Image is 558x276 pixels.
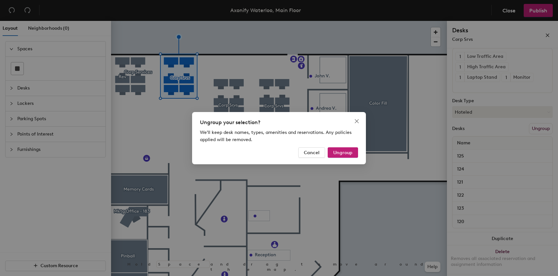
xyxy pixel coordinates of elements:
button: Cancel [298,147,325,158]
span: Cancel [304,150,320,155]
button: Close [352,116,362,126]
span: Ungroup [333,150,353,155]
button: Ungroup [328,147,358,158]
div: Ungroup your selection? [200,119,358,126]
span: We'll keep desk names, types, amenities and reservations. Any policies applied will be removed. [200,130,352,142]
span: close [354,119,359,124]
span: Close [352,119,362,124]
